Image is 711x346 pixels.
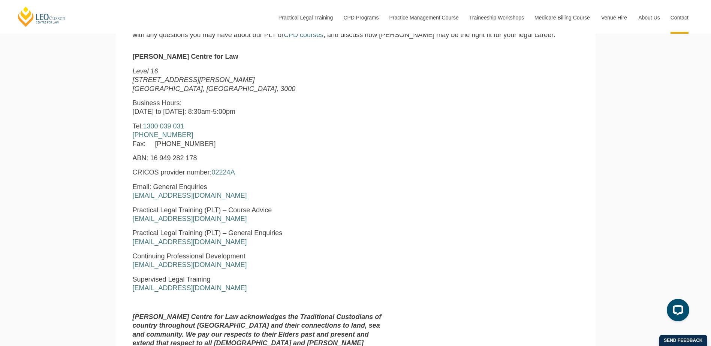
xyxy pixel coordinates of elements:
[665,1,694,34] a: Contact
[464,1,529,34] a: Traineeship Workshops
[133,261,247,268] a: [EMAIL_ADDRESS][DOMAIN_NAME]
[133,215,247,222] a: [EMAIL_ADDRESS][DOMAIN_NAME]
[143,122,184,130] a: 1300 039 031
[133,99,388,116] p: Business Hours: [DATE] to [DATE]: 8:30am-5:00pm
[212,169,235,176] a: 02224A
[133,238,247,246] a: [EMAIL_ADDRESS][DOMAIN_NAME]
[133,122,388,148] p: Tel: Fax: [PHONE_NUMBER]
[133,154,388,163] p: ABN: 16 949 282 178
[133,284,247,292] a: [EMAIL_ADDRESS][DOMAIN_NAME]
[133,192,247,199] a: [EMAIL_ADDRESS][DOMAIN_NAME]
[133,53,238,60] strong: [PERSON_NAME] Centre for Law
[133,67,158,75] em: Level 16
[133,76,255,84] em: [STREET_ADDRESS][PERSON_NAME]
[133,168,388,177] p: CRICOS provider number:
[133,183,388,200] p: Email: General Enquiries
[338,1,383,34] a: CPD Programs
[633,1,665,34] a: About Us
[596,1,633,34] a: Venue Hire
[17,6,67,27] a: [PERSON_NAME] Centre for Law
[133,275,388,293] p: Supervised Legal Training
[133,206,388,224] p: Practical Legal Training (PLT) – Course Advice
[133,252,388,270] p: Continuing Professional Development
[384,1,464,34] a: Practice Management Course
[133,85,296,92] em: [GEOGRAPHIC_DATA], [GEOGRAPHIC_DATA], 3000
[273,1,338,34] a: Practical Legal Training
[133,131,193,139] a: [PHONE_NUMBER]
[661,296,692,327] iframe: LiveChat chat widget
[284,31,323,39] a: CPD courses
[133,229,283,237] span: Practical Legal Training (PLT) – General Enquiries
[529,1,596,34] a: Medicare Billing Course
